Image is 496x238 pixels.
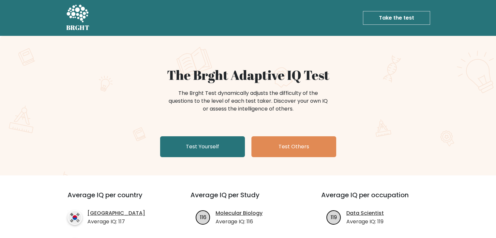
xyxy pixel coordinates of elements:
[321,191,436,207] h3: Average IQ per occupation
[89,67,407,83] h1: The Brght Adaptive IQ Test
[68,191,167,207] h3: Average IQ per country
[87,218,145,226] p: Average IQ: 117
[346,218,384,226] p: Average IQ: 119
[160,136,245,157] a: Test Yourself
[363,11,430,25] a: Take the test
[66,24,90,32] h5: BRGHT
[190,191,306,207] h3: Average IQ per Study
[251,136,336,157] a: Test Others
[68,210,82,225] img: country
[331,213,337,221] text: 119
[87,209,145,217] a: [GEOGRAPHIC_DATA]
[216,218,263,226] p: Average IQ: 116
[167,89,330,113] div: The Brght Test dynamically adjusts the difficulty of the questions to the level of each test take...
[216,209,263,217] a: Molecular Biology
[346,209,384,217] a: Data Scientist
[200,213,206,221] text: 116
[66,3,90,33] a: BRGHT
